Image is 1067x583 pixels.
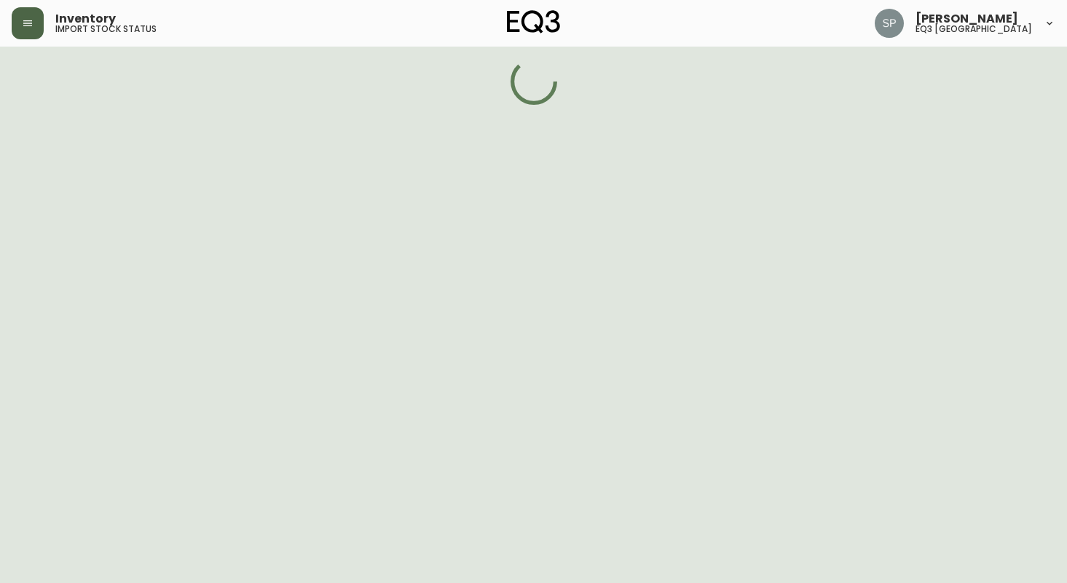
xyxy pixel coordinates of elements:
img: 25c0ecf8c5ed261b7fd55956ee48612f [875,9,904,38]
img: logo [507,10,561,33]
span: Inventory [55,13,116,25]
span: [PERSON_NAME] [916,13,1018,25]
h5: eq3 [GEOGRAPHIC_DATA] [916,25,1032,33]
h5: import stock status [55,25,157,33]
